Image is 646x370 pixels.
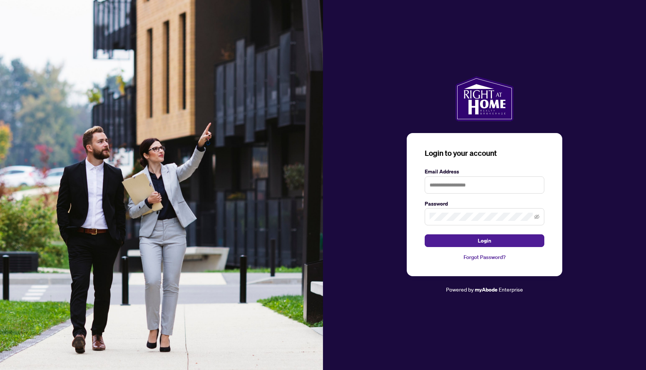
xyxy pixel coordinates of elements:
span: eye-invisible [534,214,539,219]
label: Email Address [425,167,544,176]
button: Login [425,234,544,247]
span: Login [478,235,491,247]
a: Forgot Password? [425,253,544,261]
h3: Login to your account [425,148,544,158]
label: Password [425,200,544,208]
span: Powered by [446,286,474,293]
span: Enterprise [499,286,523,293]
a: myAbode [475,286,498,294]
img: ma-logo [455,76,513,121]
